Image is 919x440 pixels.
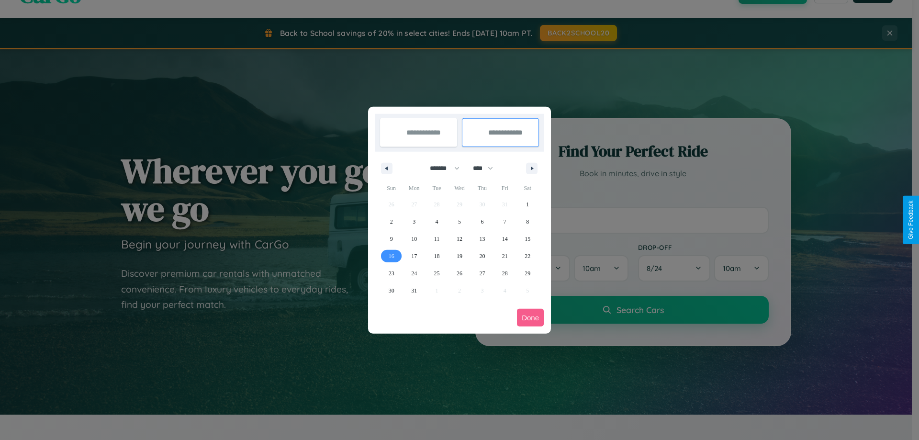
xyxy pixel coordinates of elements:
button: 24 [403,265,425,282]
span: 28 [502,265,508,282]
button: 18 [426,248,448,265]
span: 18 [434,248,440,265]
button: 21 [493,248,516,265]
button: 7 [493,213,516,230]
button: 14 [493,230,516,248]
span: 14 [502,230,508,248]
button: 16 [380,248,403,265]
button: 8 [516,213,539,230]
span: 8 [526,213,529,230]
span: 2 [390,213,393,230]
button: 5 [448,213,471,230]
span: 25 [434,265,440,282]
span: Sat [516,181,539,196]
button: 19 [448,248,471,265]
button: 6 [471,213,493,230]
button: 22 [516,248,539,265]
span: Mon [403,181,425,196]
div: Give Feedback [908,201,914,239]
span: 29 [525,265,530,282]
span: 9 [390,230,393,248]
span: 22 [525,248,530,265]
span: 7 [504,213,506,230]
button: 27 [471,265,493,282]
button: 12 [448,230,471,248]
span: 24 [411,265,417,282]
span: 30 [389,282,394,299]
button: 15 [516,230,539,248]
button: 30 [380,282,403,299]
button: 23 [380,265,403,282]
span: 5 [458,213,461,230]
span: 6 [481,213,483,230]
button: 29 [516,265,539,282]
span: 11 [434,230,440,248]
span: Tue [426,181,448,196]
button: 31 [403,282,425,299]
button: 26 [448,265,471,282]
span: 16 [389,248,394,265]
button: 25 [426,265,448,282]
span: 19 [457,248,462,265]
button: 17 [403,248,425,265]
span: 13 [479,230,485,248]
button: 1 [516,196,539,213]
span: 17 [411,248,417,265]
span: 27 [479,265,485,282]
button: 28 [493,265,516,282]
button: 13 [471,230,493,248]
button: 20 [471,248,493,265]
span: 15 [525,230,530,248]
button: Done [517,309,544,327]
button: 4 [426,213,448,230]
span: Sun [380,181,403,196]
span: 10 [411,230,417,248]
button: 2 [380,213,403,230]
span: Wed [448,181,471,196]
button: 9 [380,230,403,248]
span: 4 [436,213,438,230]
span: 20 [479,248,485,265]
span: 1 [526,196,529,213]
span: 21 [502,248,508,265]
span: 23 [389,265,394,282]
span: Fri [493,181,516,196]
button: 3 [403,213,425,230]
button: 11 [426,230,448,248]
span: 3 [413,213,415,230]
button: 10 [403,230,425,248]
span: 31 [411,282,417,299]
span: Thu [471,181,493,196]
span: 26 [457,265,462,282]
span: 12 [457,230,462,248]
